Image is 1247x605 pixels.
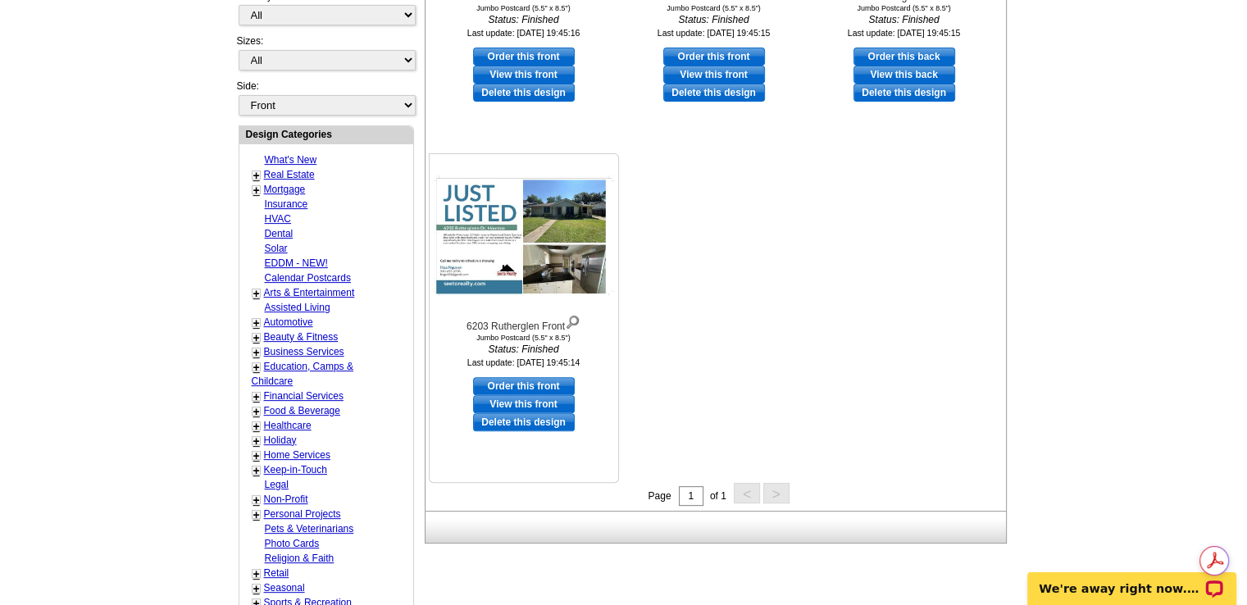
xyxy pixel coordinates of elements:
[253,449,260,462] a: +
[253,361,260,374] a: +
[265,198,308,210] a: Insurance
[264,582,305,594] a: Seasonal
[624,4,804,12] div: Jumbo Postcard (5.5" x 8.5")
[253,184,260,197] a: +
[814,4,994,12] div: Jumbo Postcard (5.5" x 8.5")
[434,12,614,27] i: Status: Finished
[265,213,291,225] a: HVAC
[467,357,580,367] small: Last update: [DATE] 19:45:14
[1017,553,1247,605] iframe: LiveChat chat widget
[853,66,955,84] a: View this back
[434,312,614,334] div: 6203 Rutherglen Front
[848,28,961,38] small: Last update: [DATE] 19:45:15
[264,434,297,446] a: Holiday
[663,84,765,102] a: Delete this design
[763,483,790,503] button: >
[264,508,341,520] a: Personal Projects
[265,302,330,313] a: Assisted Living
[473,377,575,395] a: use this design
[264,420,312,431] a: Healthcare
[253,390,260,403] a: +
[265,479,289,490] a: Legal
[265,243,288,254] a: Solar
[565,312,580,330] img: view design details
[264,464,327,475] a: Keep-in-Touch
[237,79,414,117] div: Side:
[648,490,671,502] span: Page
[264,316,313,328] a: Automotive
[265,523,354,534] a: Pets & Veterinarians
[253,582,260,595] a: +
[264,494,308,505] a: Non-Profit
[434,175,614,295] img: 6203 Rutherglen Front
[853,48,955,66] a: use this design
[265,538,320,549] a: Photo Cards
[265,257,328,269] a: EDDM - NEW!
[658,28,771,38] small: Last update: [DATE] 19:45:15
[265,553,335,564] a: Religion & Faith
[264,390,344,402] a: Financial Services
[253,316,260,330] a: +
[253,169,260,182] a: +
[264,346,344,357] a: Business Services
[467,28,580,38] small: Last update: [DATE] 19:45:16
[434,334,614,342] div: Jumbo Postcard (5.5" x 8.5")
[434,342,614,357] i: Status: Finished
[253,434,260,448] a: +
[253,287,260,300] a: +
[237,34,414,79] div: Sizes:
[264,184,306,195] a: Mortgage
[434,4,614,12] div: Jumbo Postcard (5.5" x 8.5")
[265,272,351,284] a: Calendar Postcards
[473,48,575,66] a: use this design
[853,84,955,102] a: Delete this design
[265,228,294,239] a: Dental
[252,361,353,387] a: Education, Camps & Childcare
[253,405,260,418] a: +
[734,483,760,503] button: <
[473,395,575,413] a: View this front
[264,331,339,343] a: Beauty & Fitness
[663,48,765,66] a: use this design
[264,169,315,180] a: Real Estate
[265,154,317,166] a: What's New
[253,567,260,580] a: +
[473,66,575,84] a: View this front
[253,420,260,433] a: +
[253,346,260,359] a: +
[473,84,575,102] a: Delete this design
[814,12,994,27] i: Status: Finished
[663,66,765,84] a: View this front
[264,449,330,461] a: Home Services
[239,126,413,142] div: Design Categories
[253,464,260,477] a: +
[264,287,355,298] a: Arts & Entertainment
[264,405,340,416] a: Food & Beverage
[253,508,260,521] a: +
[253,331,260,344] a: +
[264,567,289,579] a: Retail
[624,12,804,27] i: Status: Finished
[473,413,575,431] a: Delete this design
[253,494,260,507] a: +
[710,490,726,502] span: of 1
